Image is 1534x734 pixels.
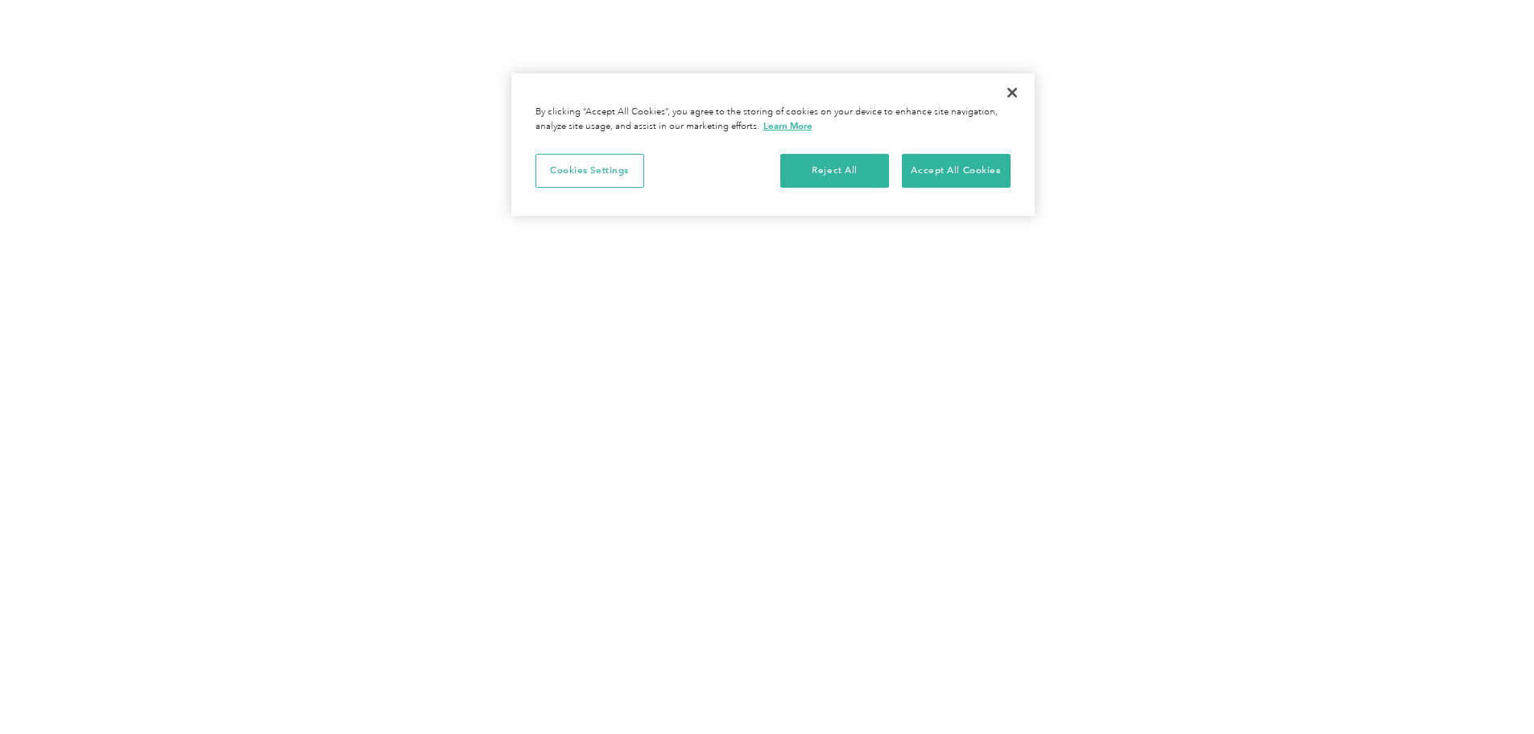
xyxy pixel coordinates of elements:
[535,154,644,188] button: Cookies Settings
[535,106,1011,134] div: By clicking “Accept All Cookies”, you agree to the storing of cookies on your device to enhance s...
[511,73,1035,216] div: Privacy
[780,154,889,188] button: Reject All
[763,120,812,131] a: More information about your privacy, opens in a new tab
[902,154,1011,188] button: Accept All Cookies
[511,73,1035,216] div: Cookie banner
[994,75,1030,110] button: Close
